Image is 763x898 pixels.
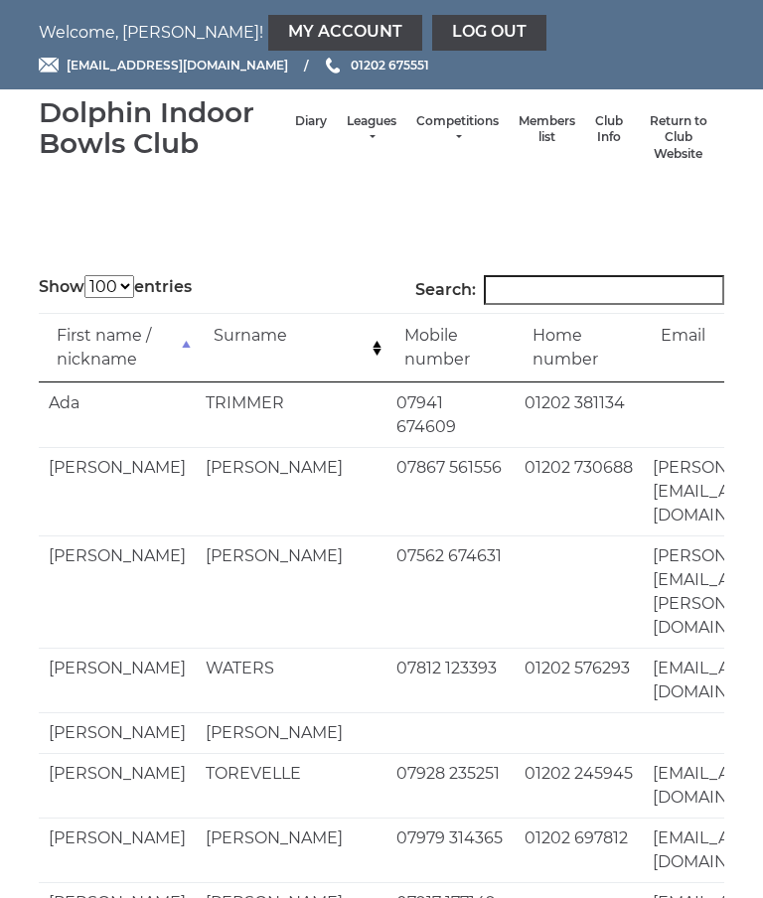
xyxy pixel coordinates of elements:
label: Search: [415,275,724,305]
input: Search: [484,275,724,305]
td: 01202 381134 [515,382,643,447]
td: 07979 314365 [386,818,515,882]
td: [PERSON_NAME] [39,535,196,648]
a: My Account [268,15,422,51]
td: [PERSON_NAME] [196,712,386,753]
a: Return to Club Website [643,113,714,163]
td: [PERSON_NAME] [39,712,196,753]
td: [PERSON_NAME] [39,447,196,535]
a: Log out [432,15,546,51]
nav: Welcome, [PERSON_NAME]! [39,15,724,51]
td: 01202 245945 [515,753,643,818]
td: Ada [39,382,196,447]
a: Competitions [416,113,499,146]
td: 01202 697812 [515,818,643,882]
td: 07812 123393 [386,648,515,712]
td: [PERSON_NAME] [196,447,386,535]
span: [EMAIL_ADDRESS][DOMAIN_NAME] [67,58,288,73]
td: [PERSON_NAME] [196,818,386,882]
td: TRIMMER [196,382,386,447]
a: Diary [295,113,327,130]
td: WATERS [196,648,386,712]
td: 07562 674631 [386,535,515,648]
td: Home number [515,313,643,382]
td: 01202 576293 [515,648,643,712]
td: 07941 674609 [386,382,515,447]
td: [PERSON_NAME] [39,648,196,712]
label: Show entries [39,275,192,299]
a: Club Info [595,113,623,146]
div: Dolphin Indoor Bowls Club [39,97,285,159]
a: Members list [519,113,575,146]
a: Leagues [347,113,396,146]
img: Email [39,58,59,73]
span: 01202 675551 [351,58,429,73]
img: Phone us [326,58,340,74]
td: Mobile number [386,313,515,382]
td: 01202 730688 [515,447,643,535]
td: Surname: activate to sort column ascending [196,313,386,382]
td: First name / nickname: activate to sort column descending [39,313,196,382]
select: Showentries [84,275,134,298]
a: Phone us 01202 675551 [323,56,429,75]
a: Email [EMAIL_ADDRESS][DOMAIN_NAME] [39,56,288,75]
td: [PERSON_NAME] [196,535,386,648]
td: 07928 235251 [386,753,515,818]
td: [PERSON_NAME] [39,753,196,818]
td: [PERSON_NAME] [39,818,196,882]
td: TOREVELLE [196,753,386,818]
td: 07867 561556 [386,447,515,535]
